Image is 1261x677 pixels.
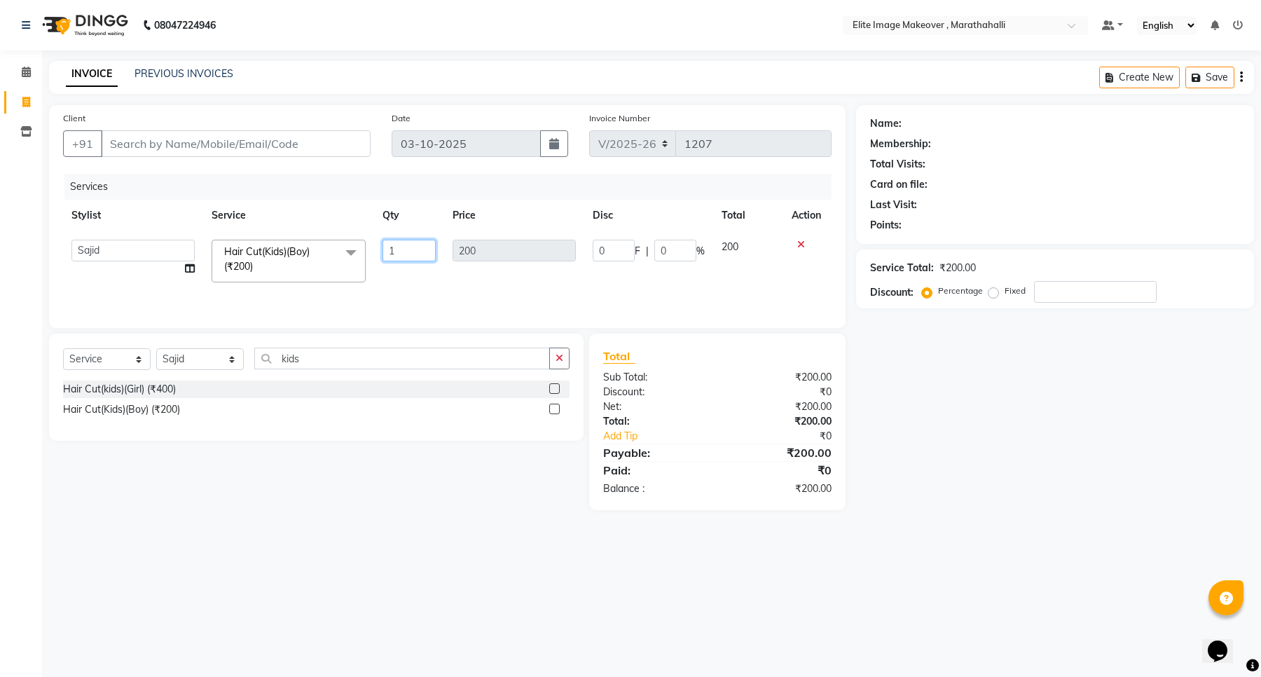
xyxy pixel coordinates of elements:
[696,244,705,259] span: %
[593,399,717,414] div: Net:
[870,261,934,275] div: Service Total:
[870,116,902,131] div: Name:
[589,112,650,125] label: Invoice Number
[253,260,259,273] a: x
[646,244,649,259] span: |
[36,6,132,45] img: logo
[444,200,584,231] th: Price
[63,200,203,231] th: Stylist
[870,218,902,233] div: Points:
[635,244,640,259] span: F
[593,429,738,444] a: Add Tip
[374,200,444,231] th: Qty
[717,481,842,496] div: ₹200.00
[154,6,216,45] b: 08047224946
[593,370,717,385] div: Sub Total:
[738,429,841,444] div: ₹0
[63,112,85,125] label: Client
[717,385,842,399] div: ₹0
[63,130,102,157] button: +91
[939,261,976,275] div: ₹200.00
[1099,67,1180,88] button: Create New
[870,157,925,172] div: Total Visits:
[593,414,717,429] div: Total:
[717,444,842,461] div: ₹200.00
[717,399,842,414] div: ₹200.00
[938,285,983,297] label: Percentage
[392,112,411,125] label: Date
[66,62,118,87] a: INVOICE
[713,200,783,231] th: Total
[1005,285,1026,297] label: Fixed
[593,462,717,479] div: Paid:
[593,444,717,461] div: Payable:
[870,137,931,151] div: Membership:
[64,174,842,200] div: Services
[1185,67,1234,88] button: Save
[63,402,180,417] div: Hair Cut(Kids)(Boy) (₹200)
[593,481,717,496] div: Balance :
[254,348,550,369] input: Search or Scan
[101,130,371,157] input: Search by Name/Mobile/Email/Code
[717,370,842,385] div: ₹200.00
[593,385,717,399] div: Discount:
[722,240,738,253] span: 200
[783,200,832,231] th: Action
[63,382,176,397] div: Hair Cut(kids)(Girl) (₹400)
[203,200,374,231] th: Service
[870,198,917,212] div: Last Visit:
[1202,621,1247,663] iframe: chat widget
[135,67,233,80] a: PREVIOUS INVOICES
[717,414,842,429] div: ₹200.00
[603,349,635,364] span: Total
[717,462,842,479] div: ₹0
[584,200,713,231] th: Disc
[224,245,310,273] span: Hair Cut(Kids)(Boy) (₹200)
[870,177,928,192] div: Card on file:
[870,285,914,300] div: Discount:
